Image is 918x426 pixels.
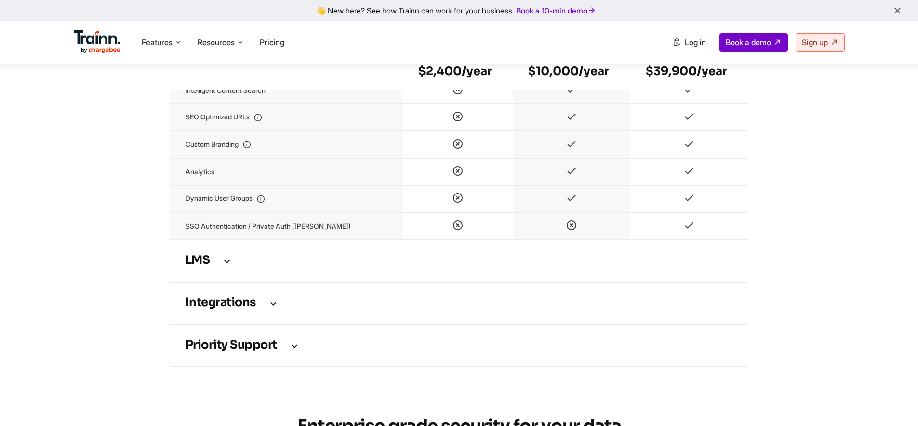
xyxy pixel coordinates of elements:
[260,38,284,47] a: Pricing
[170,131,403,158] td: Custom Branding
[142,37,173,48] span: Features
[198,37,235,48] span: Resources
[726,38,771,47] span: Book a demo
[170,104,403,131] td: SEO optimized URLs
[514,4,598,17] a: Book a 10-min demo
[418,64,497,79] h6: $2,400/year
[170,158,403,185] td: Analytics
[186,298,733,309] h3: Integrations
[74,30,121,53] img: Trainn Logo
[170,212,403,239] td: SSO Authentication / Private Auth ([PERSON_NAME])
[186,256,733,266] h3: LMS
[802,38,828,47] span: Sign up
[796,33,845,52] a: Sign up
[528,64,615,79] h6: $10,000/year
[170,185,403,212] td: Dynamic user groups
[186,340,733,351] h3: Priority support
[6,6,912,15] div: 👋 New here? See how Trainn can work for your business.
[646,64,733,79] h6: $39,900/year
[719,33,788,52] a: Book a demo
[870,380,918,426] iframe: Chat Widget
[666,34,712,51] a: Log in
[685,38,706,47] span: Log in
